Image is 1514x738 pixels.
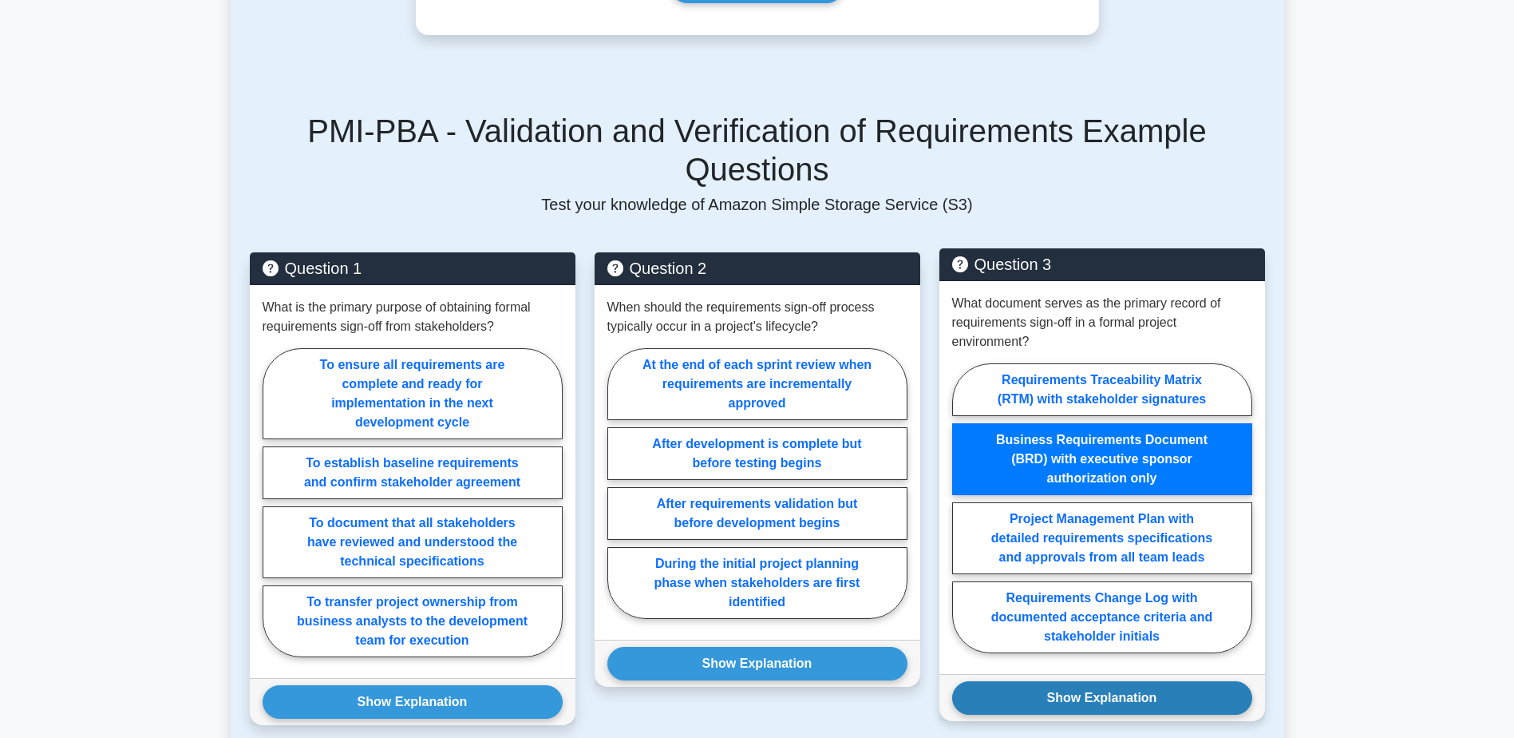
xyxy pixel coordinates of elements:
[952,581,1252,653] label: Requirements Change Log with documented acceptance criteria and stakeholder initials
[607,259,907,278] h5: Question 2
[952,681,1252,715] button: Show Explanation
[250,195,1265,214] p: Test your knowledge of Amazon Simple Storage Service (S3)
[263,259,563,278] h5: Question 1
[263,348,563,439] label: To ensure all requirements are complete and ready for implementation in the next development cycle
[607,298,907,336] p: When should the requirements sign-off process typically occur in a project's lifecycle?
[952,423,1252,495] label: Business Requirements Document (BRD) with executive sponsor authorization only
[607,427,907,480] label: After development is complete but before testing begins
[607,487,907,540] label: After requirements validation but before development begins
[263,446,563,499] label: To establish baseline requirements and confirm stakeholder agreement
[952,255,1252,274] h5: Question 3
[263,298,563,336] p: What is the primary purpose of obtaining formal requirements sign-off from stakeholders?
[263,685,563,719] button: Show Explanation
[952,363,1252,416] label: Requirements Traceability Matrix (RTM) with stakeholder signatures
[952,294,1252,351] p: What document serves as the primary record of requirements sign-off in a formal project environment?
[607,547,907,619] label: During the initial project planning phase when stakeholders are first identified
[263,506,563,578] label: To document that all stakeholders have reviewed and understood the technical specifications
[263,585,563,657] label: To transfer project ownership from business analysts to the development team for execution
[607,348,907,420] label: At the end of each sprint review when requirements are incrementally approved
[607,647,907,680] button: Show Explanation
[250,112,1265,188] h5: PMI-PBA - Validation and Verification of Requirements Example Questions
[952,502,1252,574] label: Project Management Plan with detailed requirements specifications and approvals from all team leads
